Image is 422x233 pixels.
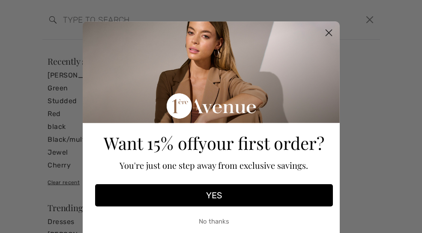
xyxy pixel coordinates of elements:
iframe: Small video preview of a live video [7,204,31,228]
span: Chat [21,6,39,14]
button: YES [95,184,333,206]
span: You're just one step away from exclusive savings. [120,159,308,171]
button: Close dialog [321,25,336,40]
span: your first order? [198,131,324,154]
span: Want 15% off [104,131,198,154]
button: No thanks [95,211,333,232]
